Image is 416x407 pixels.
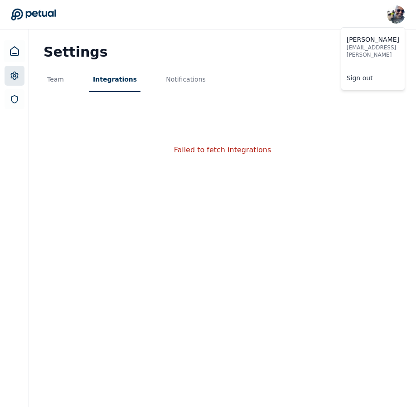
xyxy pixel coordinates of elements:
[89,68,140,92] button: Integrations
[5,89,24,109] a: SOC 1 Reports
[347,44,399,58] p: [EMAIL_ADDRESS][PERSON_NAME]
[162,68,209,92] button: Notifications
[341,70,405,86] a: Sign out
[387,5,405,24] img: Shekhar Khedekar
[174,145,271,155] div: Failed to fetch integrations
[4,40,25,62] a: Dashboard
[44,44,401,60] h1: Settings
[5,66,24,86] a: Settings
[11,8,56,21] a: Go to Dashboard
[44,68,68,92] button: Team
[347,35,399,44] p: [PERSON_NAME]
